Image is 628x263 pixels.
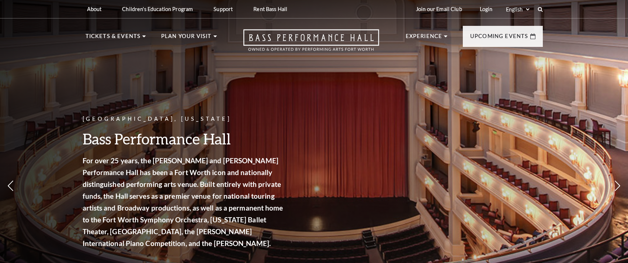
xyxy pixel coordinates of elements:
[214,6,233,12] p: Support
[122,6,193,12] p: Children's Education Program
[470,32,528,45] p: Upcoming Events
[83,156,283,247] strong: For over 25 years, the [PERSON_NAME] and [PERSON_NAME] Performance Hall has been a Fort Worth ico...
[161,32,212,45] p: Plan Your Visit
[504,6,531,13] select: Select:
[87,6,102,12] p: About
[253,6,287,12] p: Rent Bass Hall
[83,129,285,148] h3: Bass Performance Hall
[406,32,443,45] p: Experience
[86,32,141,45] p: Tickets & Events
[83,115,285,124] p: [GEOGRAPHIC_DATA], [US_STATE]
